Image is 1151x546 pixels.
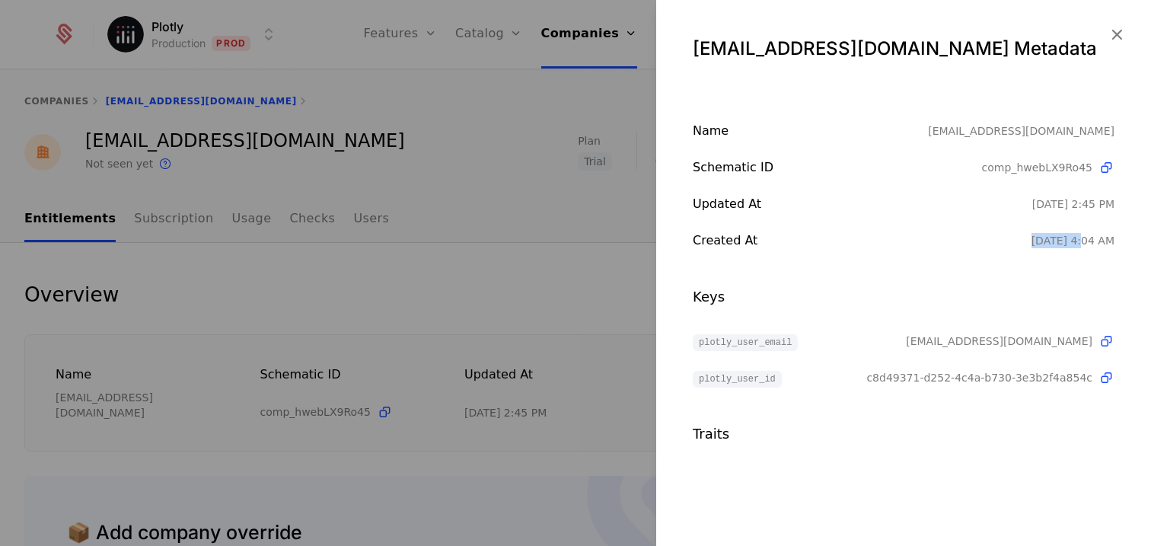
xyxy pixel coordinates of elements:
[693,158,982,177] div: Schematic ID
[693,231,1031,250] div: Created at
[693,195,1032,213] div: Updated at
[693,371,782,388] span: plotly_user_id
[693,122,928,140] div: Name
[1032,196,1114,212] div: 9/8/25, 2:45 PM
[982,160,1092,175] span: comp_hwebLX9Ro45
[693,423,1114,445] div: Traits
[1031,233,1114,248] div: 8/12/25, 4:04 AM
[906,334,1092,349] span: [EMAIL_ADDRESS][DOMAIN_NAME]
[693,334,798,351] span: plotly_user_email
[928,122,1114,140] div: [EMAIL_ADDRESS][DOMAIN_NAME]
[866,370,1092,385] span: c8d49371-d252-4c4a-b730-3e3b2f4a854c
[693,286,1114,308] div: Keys
[693,37,1114,61] div: [EMAIL_ADDRESS][DOMAIN_NAME] Metadata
